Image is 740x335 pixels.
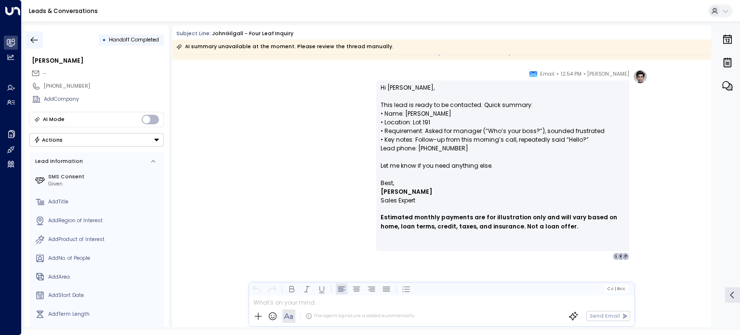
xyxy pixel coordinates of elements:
[48,173,161,181] label: SMS Consent
[381,179,394,188] span: Best,
[381,213,625,231] span: Estimated monthly payments are for illustration only and will vary based on home, loan terms, cre...
[381,83,625,179] p: Hi [PERSON_NAME], This lead is ready to be contacted. Quick summary: • Name: [PERSON_NAME] • Loca...
[48,217,161,225] div: AddRegion of Interest
[32,56,164,65] div: [PERSON_NAME]
[34,136,63,143] div: Actions
[44,82,164,90] div: [PHONE_NUMBER]
[44,95,164,103] div: AddCompany
[48,310,161,318] div: AddTerm Length
[29,133,164,147] div: Button group with a nested menu
[43,115,65,124] div: AI Mode
[109,36,159,43] span: Handoff Completed
[381,188,432,196] span: [PERSON_NAME]
[381,196,415,205] span: Sales Expert
[305,313,414,320] div: The agent signature is added automatically
[604,285,628,292] button: Cc|Bcc
[48,273,161,281] div: AddArea
[48,292,161,299] div: AddStart Date
[540,69,555,79] span: Email
[33,158,83,165] div: Lead Information
[587,69,629,79] span: [PERSON_NAME]
[561,69,581,79] span: 12:54 PM
[617,253,625,260] div: K
[251,283,263,295] button: Undo
[176,42,394,52] div: AI summary unavailable at the moment. Please review the thread manually.
[48,180,161,188] div: Given
[614,286,616,291] span: |
[48,198,161,206] div: AddTitle
[29,7,98,15] a: Leads & Conversations
[103,33,106,46] div: •
[48,255,161,262] div: AddNo. of People
[583,69,586,79] span: •
[212,30,293,38] div: JohnGilgall - Four Leaf Inquiry
[266,283,277,295] button: Redo
[48,236,161,243] div: AddProduct of Interest
[607,286,625,291] span: Cc Bcc
[556,69,559,79] span: •
[43,70,46,77] span: -
[633,69,647,84] img: profile-logo.png
[176,30,211,37] span: Subject Line:
[622,253,630,260] div: P
[613,253,621,260] div: L
[29,133,164,147] button: Actions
